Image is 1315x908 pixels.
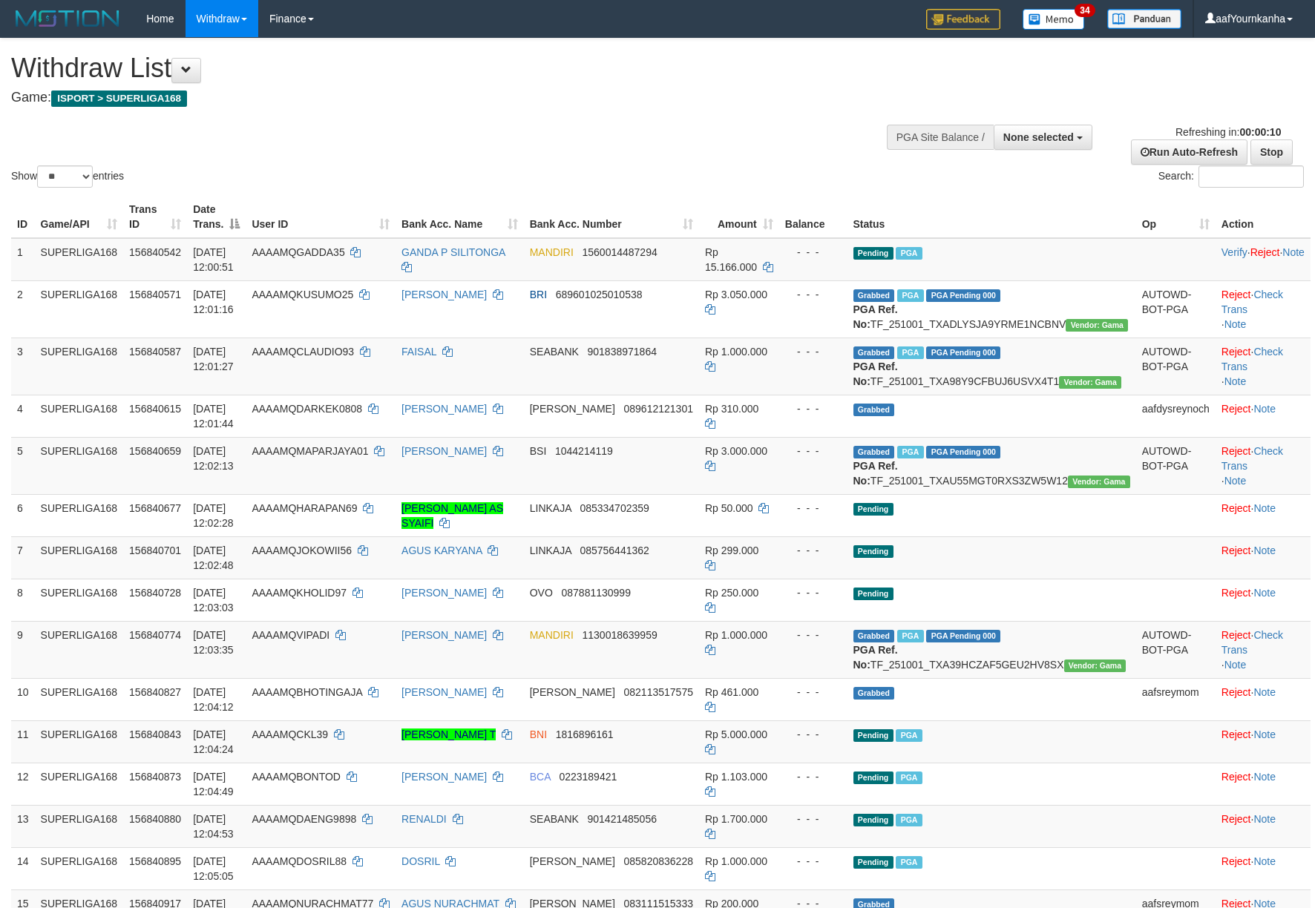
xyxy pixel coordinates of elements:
[785,685,842,700] div: - - -
[896,729,922,742] span: Marked by aafchhiseyha
[1253,686,1276,698] a: Note
[1221,771,1251,783] a: Reject
[401,403,487,415] a: [PERSON_NAME]
[699,196,779,238] th: Amount: activate to sort column ascending
[11,437,35,494] td: 5
[11,579,35,621] td: 8
[1136,621,1216,678] td: AUTOWD-BOT-PGA
[559,771,617,783] span: Copy 0223189421 to clipboard
[11,238,35,281] td: 1
[1216,678,1311,720] td: ·
[11,536,35,579] td: 7
[853,772,893,784] span: Pending
[1059,376,1121,389] span: Vendor URL: https://trx31.1velocity.biz
[35,536,124,579] td: SUPERLIGA168
[1221,686,1251,698] a: Reject
[530,403,615,415] span: [PERSON_NAME]
[1221,629,1251,641] a: Reject
[785,543,842,558] div: - - -
[1221,346,1283,372] a: Check Trans
[1253,855,1276,867] a: Note
[1224,375,1247,387] a: Note
[193,346,234,372] span: [DATE] 12:01:27
[1023,9,1085,30] img: Button%20Memo.svg
[530,502,571,514] span: LINKAJA
[897,346,923,359] span: Marked by aafsengchandara
[896,814,922,826] span: Marked by aafsengchandara
[926,630,1000,642] span: PGA Pending
[785,854,842,869] div: - - -
[1216,805,1311,847] td: ·
[35,338,124,395] td: SUPERLIGA168
[530,545,571,556] span: LINKAJA
[562,587,631,599] span: Copy 087881130999 to clipboard
[1221,289,1283,315] a: Check Trans
[1221,289,1251,300] a: Reject
[252,686,362,698] span: AAAAMQBHOTINGAJA
[705,445,767,457] span: Rp 3.000.000
[1250,246,1280,258] a: Reject
[35,847,124,889] td: SUPERLIGA168
[588,346,657,358] span: Copy 901838971864 to clipboard
[853,289,895,302] span: Grabbed
[853,588,893,600] span: Pending
[35,579,124,621] td: SUPERLIGA168
[530,587,553,599] span: OVO
[1221,403,1251,415] a: Reject
[401,346,436,358] a: FAISAL
[396,196,524,238] th: Bank Acc. Name: activate to sort column ascending
[1107,9,1181,29] img: panduan.png
[1216,395,1311,437] td: ·
[785,628,842,642] div: - - -
[847,196,1136,238] th: Status
[705,686,758,698] span: Rp 461.000
[193,545,234,571] span: [DATE] 12:02:48
[11,720,35,763] td: 11
[1224,659,1247,671] a: Note
[1253,545,1276,556] a: Note
[252,289,353,300] span: AAAAMQKUSUMO25
[401,813,447,825] a: RENALDI
[193,587,234,613] span: [DATE] 12:03:03
[35,196,124,238] th: Game/API: activate to sort column ascending
[1158,165,1304,188] label: Search:
[1198,165,1304,188] input: Search:
[624,403,693,415] span: Copy 089612121301 to clipboard
[123,196,187,238] th: Trans ID: activate to sort column ascending
[129,813,181,825] span: 156840880
[193,246,234,273] span: [DATE] 12:00:51
[1221,813,1251,825] a: Reject
[847,280,1136,338] td: TF_251001_TXADLYSJA9YRME1NCBNV
[129,403,181,415] span: 156840615
[252,502,357,514] span: AAAAMQHARAPAN69
[1221,246,1247,258] a: Verify
[11,494,35,536] td: 6
[11,338,35,395] td: 3
[193,403,234,430] span: [DATE] 12:01:44
[530,686,615,698] span: [PERSON_NAME]
[1221,445,1251,457] a: Reject
[35,805,124,847] td: SUPERLIGA168
[1224,475,1247,487] a: Note
[530,289,547,300] span: BRI
[1216,196,1311,238] th: Action
[1136,196,1216,238] th: Op: activate to sort column ascending
[35,720,124,763] td: SUPERLIGA168
[401,855,440,867] a: DOSRIL
[624,855,693,867] span: Copy 085820836228 to clipboard
[1216,579,1311,621] td: ·
[853,446,895,458] span: Grabbed
[129,587,181,599] span: 156840728
[252,587,347,599] span: AAAAMQKHOLID97
[129,246,181,258] span: 156840542
[1131,139,1247,165] a: Run Auto-Refresh
[1175,126,1281,138] span: Refreshing in:
[853,346,895,359] span: Grabbed
[252,855,347,867] span: AAAAMQDOSRIL88
[1221,855,1251,867] a: Reject
[193,771,234,797] span: [DATE] 12:04:49
[1136,437,1216,494] td: AUTOWD-BOT-PGA
[35,280,124,338] td: SUPERLIGA168
[624,686,693,698] span: Copy 082113517575 to clipboard
[785,344,842,359] div: - - -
